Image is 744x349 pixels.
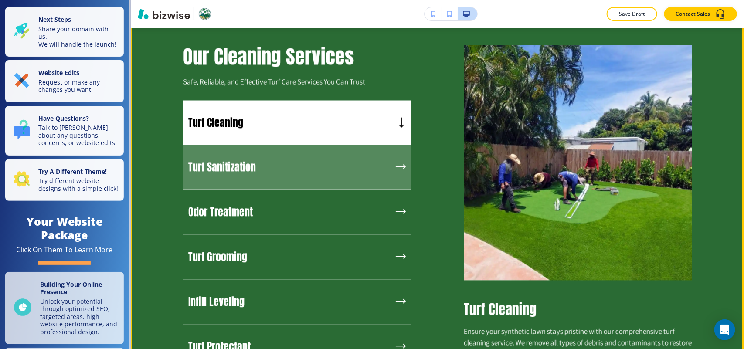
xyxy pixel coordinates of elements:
[183,76,411,88] p: Safe, Reliable, and Effective Turf Care Services You Can Trust
[198,7,212,21] img: Your Logo
[40,280,102,296] strong: Building Your Online Presence
[188,116,243,129] h5: Turf Cleaning
[17,245,113,254] div: Click On Them To Learn More
[5,106,124,156] button: Have Questions?Talk to [PERSON_NAME] about any questions, concerns, or website edits.
[38,15,71,24] strong: Next Steps
[5,272,124,345] a: Building Your Online PresenceUnlock your potential through optimized SEO, targeted areas, high we...
[5,215,124,242] h4: Your Website Package
[38,78,119,94] p: Request or make any changes you want
[5,159,124,201] button: Try A Different Theme!Try different website designs with a simple click!
[714,319,735,340] div: Open Intercom Messenger
[664,7,737,21] button: Contact Sales
[5,7,124,57] button: Next StepsShare your domain with us.We will handle the launch!
[607,7,657,21] button: Save Draft
[676,10,710,18] p: Contact Sales
[188,161,256,174] h5: Turf Sanitization
[38,177,119,192] p: Try different website designs with a simple click!
[618,10,646,18] p: Save Draft
[38,25,119,48] p: Share your domain with us. We will handle the launch!
[188,295,245,308] h5: Infill Leveling
[138,9,190,19] img: Bizwise Logo
[183,280,411,325] button: Infill Leveling
[464,302,692,318] h4: Turf Cleaning
[183,101,411,145] button: Turf Cleaning
[40,298,119,336] p: Unlock your potential through optimized SEO, targeted areas, high website performance, and profes...
[38,114,89,122] strong: Have Questions?
[183,145,411,190] button: Turf Sanitization
[188,251,247,264] h5: Turf Grooming
[183,45,411,68] p: Our Cleaning Services
[5,60,124,102] button: Website EditsRequest or make any changes you want
[38,167,107,176] strong: Try A Different Theme!
[38,124,119,147] p: Talk to [PERSON_NAME] about any questions, concerns, or website edits.
[183,190,411,235] button: Odor Treatment
[188,206,253,219] h5: Odor Treatment
[38,68,79,77] strong: Website Edits
[464,45,692,281] img: 74655732f3abe972bd249e76f3d22c95.webp
[183,235,411,280] button: Turf Grooming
